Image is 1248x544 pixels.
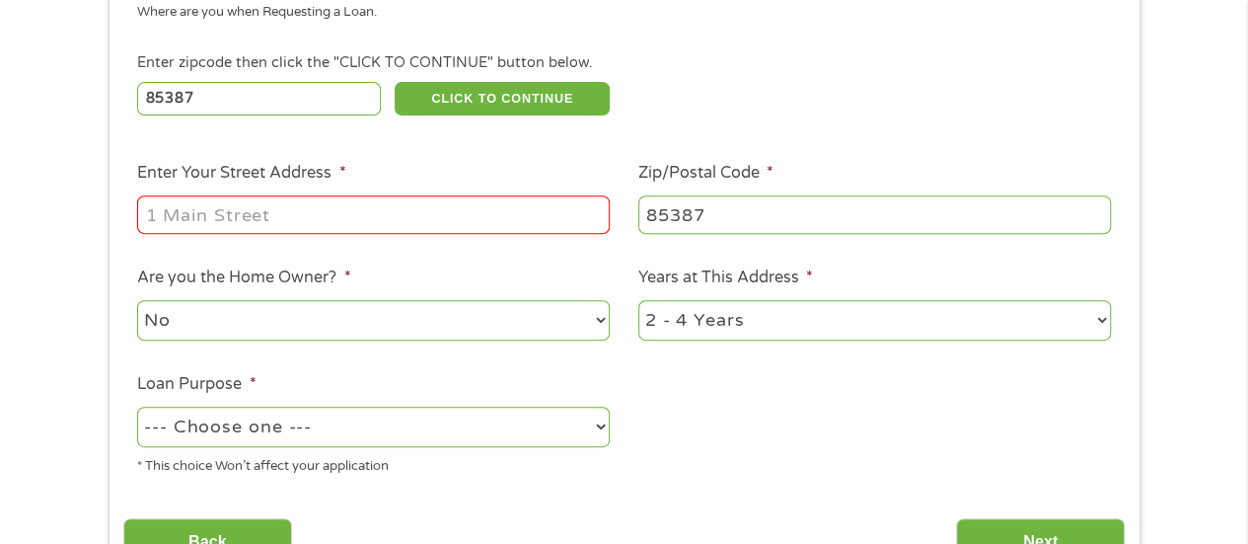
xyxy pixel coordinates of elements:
[137,82,381,116] input: Enter Zipcode (e.g 01510)
[638,268,813,288] label: Years at This Address
[137,163,345,184] label: Enter Your Street Address
[137,195,610,233] input: 1 Main Street
[137,374,256,395] label: Loan Purpose
[137,450,610,477] div: * This choice Won’t affect your application
[137,268,350,288] label: Are you the Home Owner?
[137,3,1096,23] div: Where are you when Requesting a Loan.
[638,163,773,184] label: Zip/Postal Code
[137,52,1110,74] div: Enter zipcode then click the "CLICK TO CONTINUE" button below.
[395,82,610,116] button: CLICK TO CONTINUE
